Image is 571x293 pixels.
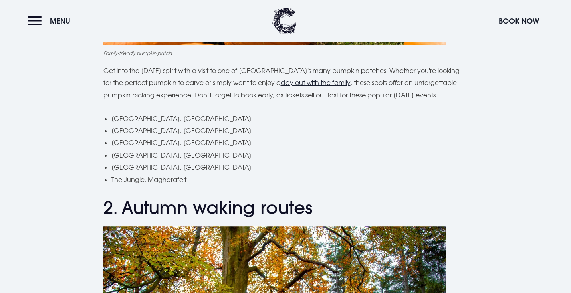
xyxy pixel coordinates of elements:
p: Get into the [DATE] spirit with a visit to one of [GEOGRAPHIC_DATA]'s many pumpkin patches. Wheth... [103,65,468,101]
h2: 2. Autumn waking routes [103,197,468,218]
button: Menu [28,12,74,30]
a: day out with the family [281,79,351,87]
li: [GEOGRAPHIC_DATA], [GEOGRAPHIC_DATA] [111,137,468,149]
li: [GEOGRAPHIC_DATA], [GEOGRAPHIC_DATA] [111,149,468,161]
button: Book Now [495,12,543,30]
figcaption: Family-friendly pumpkin patch [103,49,468,57]
li: [GEOGRAPHIC_DATA], [GEOGRAPHIC_DATA] [111,125,468,137]
li: [GEOGRAPHIC_DATA], [GEOGRAPHIC_DATA] [111,113,468,125]
li: [GEOGRAPHIC_DATA], [GEOGRAPHIC_DATA] [111,161,468,173]
span: Menu [50,16,70,26]
li: The Jungle, Magherafelt [111,174,468,186]
img: Clandeboye Lodge [272,8,297,34]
